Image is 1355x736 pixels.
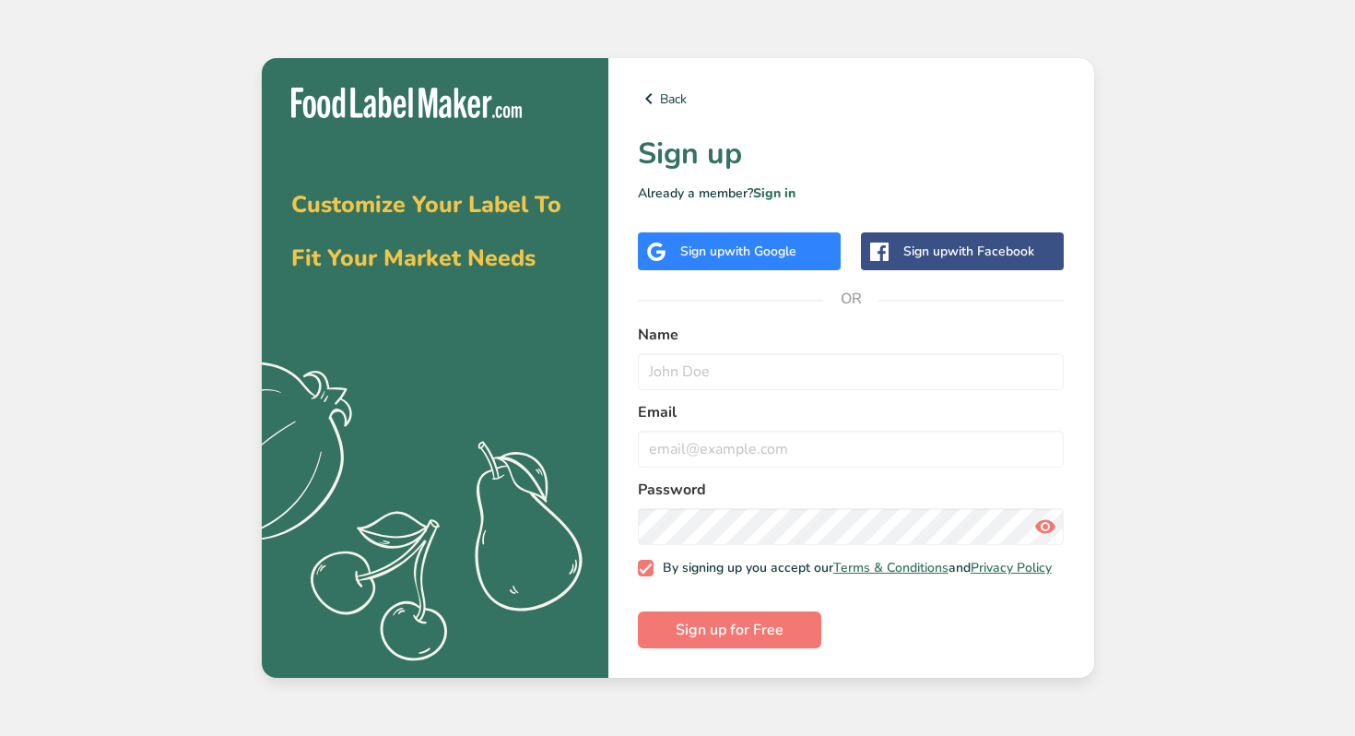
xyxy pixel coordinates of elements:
button: Sign up for Free [638,611,821,648]
span: with Google [725,243,796,260]
img: Food Label Maker [291,88,522,118]
a: Sign in [753,184,795,202]
span: By signing up you accept our and [654,560,1052,576]
span: with Facebook [948,243,1034,260]
div: Sign up [680,242,796,261]
label: Name [638,324,1065,346]
span: Sign up for Free [676,619,784,641]
a: Terms & Conditions [833,559,948,576]
label: Password [638,479,1065,501]
h1: Sign up [638,132,1065,176]
input: email@example.com [638,431,1065,468]
label: Email [638,401,1065,423]
a: Back [638,88,1065,110]
div: Sign up [903,242,1034,261]
p: Already a member? [638,184,1065,203]
a: Privacy Policy [971,559,1052,576]
input: John Doe [638,353,1065,390]
span: Customize Your Label To Fit Your Market Needs [291,189,561,274]
span: OR [823,271,878,326]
